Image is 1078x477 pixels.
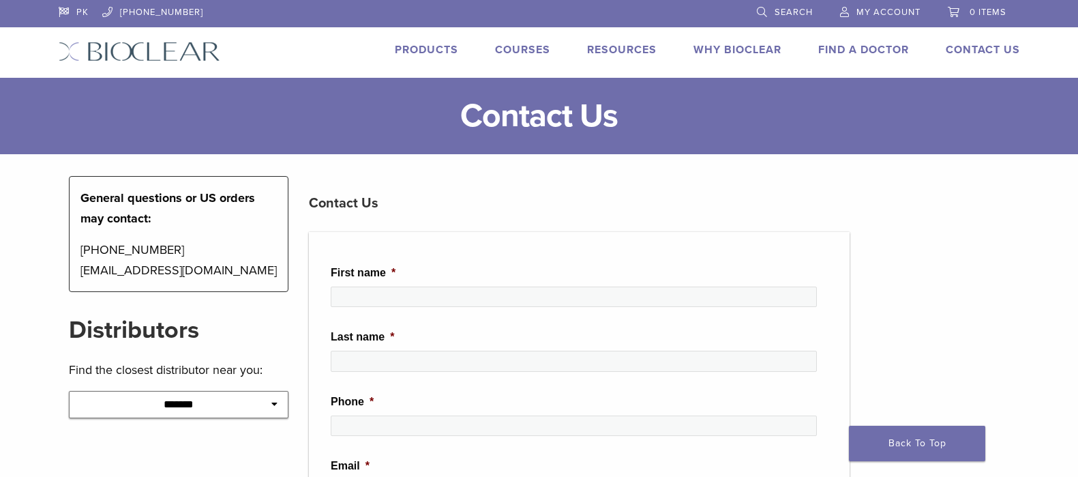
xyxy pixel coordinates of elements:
a: Courses [495,43,550,57]
label: Phone [331,395,374,409]
a: Back To Top [849,426,985,461]
span: 0 items [970,7,1006,18]
strong: General questions or US orders may contact: [80,190,255,226]
p: [PHONE_NUMBER] [EMAIL_ADDRESS][DOMAIN_NAME] [80,240,278,280]
a: Resources [587,43,657,57]
h3: Contact Us [309,187,850,220]
a: Products [395,43,458,57]
label: First name [331,266,395,280]
p: Find the closest distributor near you: [69,360,289,380]
label: Email [331,459,370,474]
a: Contact Us [946,43,1020,57]
label: Last name [331,330,394,345]
h2: Distributors [69,314,289,347]
span: My Account [856,7,920,18]
img: Bioclear [59,42,220,61]
a: Find A Doctor [818,43,909,57]
a: Why Bioclear [693,43,781,57]
span: Search [775,7,813,18]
